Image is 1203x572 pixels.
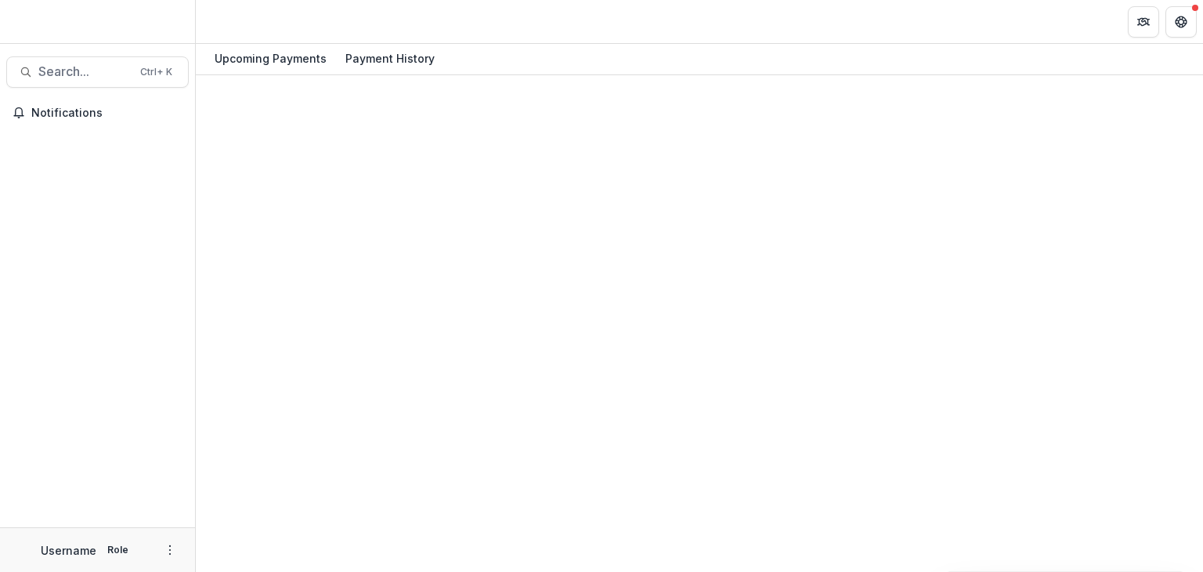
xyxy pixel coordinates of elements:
button: More [161,541,179,559]
a: Payment History [339,44,441,74]
div: Payment History [339,47,441,70]
span: Search... [38,64,131,79]
div: Upcoming Payments [208,47,333,70]
button: Notifications [6,100,189,125]
button: Search... [6,56,189,88]
p: Username [41,542,96,559]
button: Partners [1128,6,1159,38]
p: Role [103,543,133,557]
div: Ctrl + K [137,63,175,81]
a: Upcoming Payments [208,44,333,74]
button: Get Help [1165,6,1197,38]
span: Notifications [31,107,182,120]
